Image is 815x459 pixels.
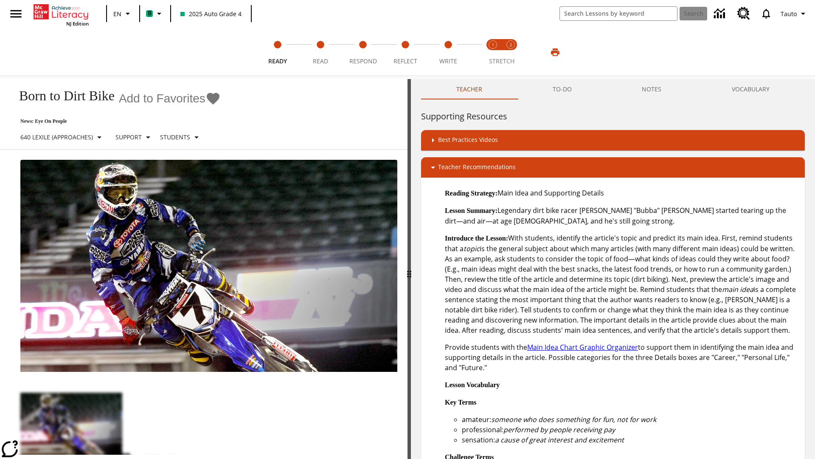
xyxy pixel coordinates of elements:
p: Best Practices Videos [438,135,498,145]
span: NJ Edition [66,20,89,27]
button: Language: EN, Select a language [110,6,137,21]
strong: Lesson Summary: [445,207,497,214]
li: professional: [462,425,798,435]
span: Write [439,57,457,65]
p: Main Idea and Supporting Details [445,188,798,198]
li: sensation: [462,435,798,445]
em: topic [464,244,480,253]
button: Boost Class color is mint green. Change class color [143,6,168,21]
button: TO-DO [517,79,607,99]
span: Add to Favorites [119,92,205,105]
button: NOTES [607,79,697,99]
button: Respond step 3 of 5 [338,29,388,76]
span: Ready [268,57,287,65]
div: Home [34,3,89,27]
strong: Lesson Vocabulary [445,381,500,388]
img: Motocross racer James Stewart flies through the air on his dirt bike. [20,160,397,372]
button: Select Student [157,130,205,145]
span: STRETCH [489,57,514,65]
input: search field [560,7,677,20]
button: Open side menu [3,1,28,26]
span: 2025 Auto Grade 4 [180,9,242,18]
em: main idea [722,285,753,294]
button: Select Lexile, 640 Lexile (Approaches) [17,130,108,145]
button: Reflect step 4 of 5 [381,29,430,76]
button: Stretch Read step 1 of 2 [481,29,505,76]
p: 640 Lexile (Approaches) [20,133,93,142]
h6: Supporting Resources [421,110,805,123]
div: activity [411,79,815,459]
div: Best Practices Videos [421,130,805,150]
div: Press Enter or Spacebar and then press right and left arrow keys to move the slider [407,79,411,459]
h1: Born to Dirt Bike [10,88,115,104]
span: EN [113,9,121,18]
text: 2 [510,42,512,48]
strong: Key Terms [445,399,476,406]
div: Teacher Recommendations [421,157,805,178]
span: Tauto [781,9,797,18]
p: Teacher Recommendations [438,162,516,173]
em: someone who does something for fun, not for work [491,415,656,424]
button: Print [542,45,569,60]
button: Profile/Settings [777,6,812,21]
p: With students, identify the article's topic and predict its main idea. First, remind students tha... [445,233,798,335]
button: VOCABULARY [697,79,805,99]
p: News: Eye On People [10,118,221,125]
em: a cause of great interest and excitement [495,435,624,445]
button: Ready step 1 of 5 [253,29,302,76]
a: Main Idea Chart Graphic Organizer [527,343,638,352]
span: Reflect [393,57,417,65]
button: Scaffolds, Support [112,130,157,145]
em: performed by people receiving pay [503,425,615,434]
p: Students [160,133,190,142]
span: Read [313,57,328,65]
a: Resource Center, Will open in new tab [732,2,755,25]
p: Support [115,133,142,142]
button: Write step 5 of 5 [424,29,473,76]
strong: Reading Strategy: [445,190,497,197]
button: Teacher [421,79,517,99]
p: Legendary dirt bike racer [PERSON_NAME] "Bubba" [PERSON_NAME] started tearing up the dirt—and air... [445,205,798,226]
button: Stretch Respond step 2 of 2 [498,29,523,76]
div: Instructional Panel Tabs [421,79,805,99]
strong: Introduce the Lesson: [445,235,508,242]
li: amateur: [462,414,798,425]
text: 1 [492,42,494,48]
p: Provide students with the to support them in identifying the main idea and supporting details in ... [445,342,798,373]
button: Read step 2 of 5 [295,29,345,76]
a: Data Center [709,2,732,25]
a: Notifications [755,3,777,25]
span: B [148,8,152,19]
button: Add to Favorites - Born to Dirt Bike [119,91,221,106]
span: Respond [349,57,377,65]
